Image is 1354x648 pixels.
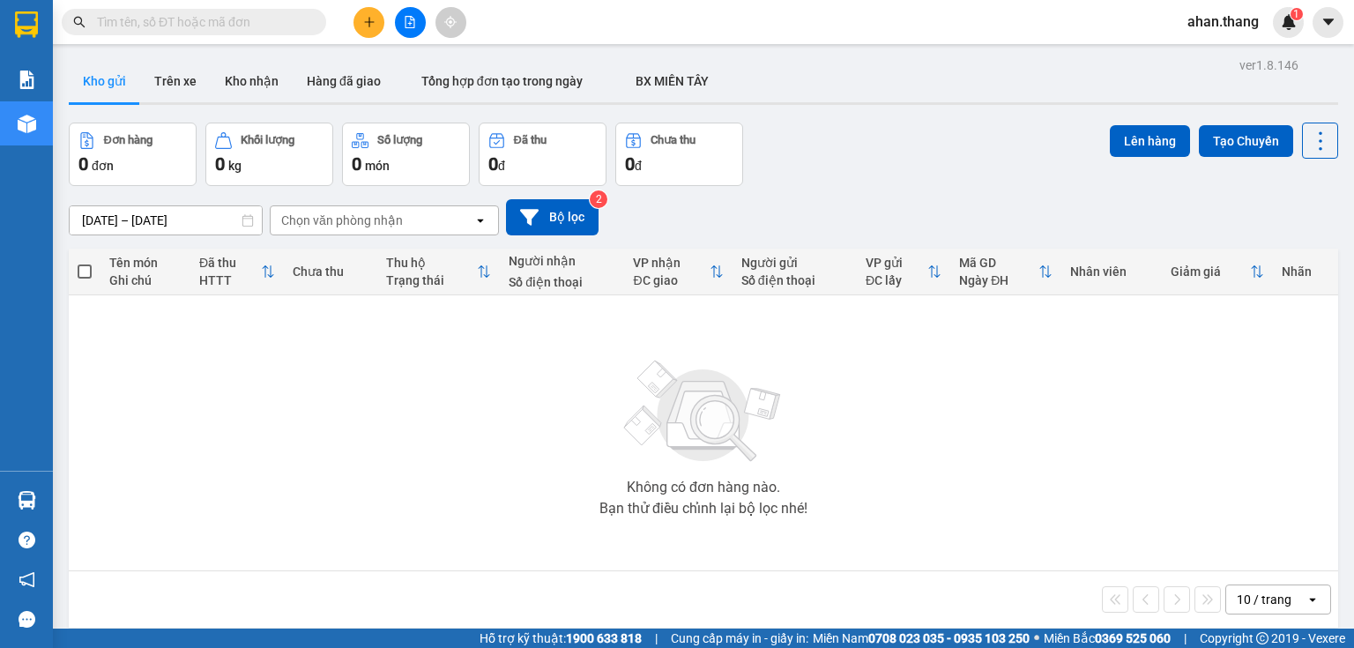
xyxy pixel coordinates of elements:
[599,502,807,516] div: Bạn thử điều chỉnh lại bộ lọc nhé!
[18,491,36,510] img: warehouse-icon
[950,249,1060,295] th: Toggle SortBy
[509,254,615,268] div: Người nhận
[97,12,305,32] input: Tìm tên, số ĐT hoặc mã đơn
[1239,56,1298,75] div: ver 1.8.146
[281,212,403,229] div: Chọn văn phòng nhận
[293,60,395,102] button: Hàng đã giao
[444,16,457,28] span: aim
[624,249,732,295] th: Toggle SortBy
[19,571,35,588] span: notification
[293,264,368,279] div: Chưa thu
[1293,8,1299,20] span: 1
[1110,125,1190,157] button: Lên hàng
[199,273,261,287] div: HTTT
[386,273,477,287] div: Trạng thái
[211,60,293,102] button: Kho nhận
[1199,125,1293,157] button: Tạo Chuyến
[19,611,35,628] span: message
[480,629,642,648] span: Hỗ trợ kỹ thuật:
[509,275,615,289] div: Số điện thoại
[741,273,848,287] div: Số điện thoại
[18,115,36,133] img: warehouse-icon
[866,273,927,287] div: ĐC lấy
[190,249,284,295] th: Toggle SortBy
[109,256,182,270] div: Tên món
[1171,264,1251,279] div: Giảm giá
[514,134,547,146] div: Đã thu
[342,123,470,186] button: Số lượng0món
[395,7,426,38] button: file-add
[69,123,197,186] button: Đơn hàng0đơn
[386,256,477,270] div: Thu hộ
[1034,635,1039,642] span: ⚪️
[488,153,498,175] span: 0
[635,159,642,173] span: đ
[377,134,422,146] div: Số lượng
[92,159,114,173] span: đơn
[473,213,487,227] svg: open
[404,16,416,28] span: file-add
[365,159,390,173] span: món
[421,74,583,88] span: Tổng hợp đơn tạo trong ngày
[109,273,182,287] div: Ghi chú
[1291,8,1303,20] sup: 1
[627,480,780,495] div: Không có đơn hàng nào.
[479,123,606,186] button: Đã thu0đ
[241,134,294,146] div: Khối lượng
[566,631,642,645] strong: 1900 633 818
[352,153,361,175] span: 0
[19,532,35,548] span: question-circle
[625,153,635,175] span: 0
[868,631,1030,645] strong: 0708 023 035 - 0935 103 250
[866,256,927,270] div: VP gửi
[215,153,225,175] span: 0
[1306,592,1320,607] svg: open
[651,134,696,146] div: Chưa thu
[1070,264,1153,279] div: Nhân viên
[741,256,848,270] div: Người gửi
[377,249,500,295] th: Toggle SortBy
[73,16,86,28] span: search
[506,199,599,235] button: Bộ lọc
[18,71,36,89] img: solution-icon
[590,190,607,208] sup: 2
[199,256,261,270] div: Đã thu
[1237,591,1291,608] div: 10 / trang
[959,273,1038,287] div: Ngày ĐH
[498,159,505,173] span: đ
[1173,11,1273,33] span: ahan.thang
[1282,264,1329,279] div: Nhãn
[959,256,1038,270] div: Mã GD
[69,60,140,102] button: Kho gửi
[205,123,333,186] button: Khối lượng0kg
[228,159,242,173] span: kg
[140,60,211,102] button: Trên xe
[104,134,153,146] div: Đơn hàng
[615,123,743,186] button: Chưa thu0đ
[353,7,384,38] button: plus
[70,206,262,235] input: Select a date range.
[671,629,808,648] span: Cung cấp máy in - giấy in:
[633,256,709,270] div: VP nhận
[1313,7,1343,38] button: caret-down
[633,273,709,287] div: ĐC giao
[1095,631,1171,645] strong: 0369 525 060
[1321,14,1336,30] span: caret-down
[435,7,466,38] button: aim
[615,350,792,473] img: svg+xml;base64,PHN2ZyBjbGFzcz0ibGlzdC1wbHVnX19zdmciIHhtbG5zPSJodHRwOi8vd3d3LnczLm9yZy8yMDAwL3N2Zy...
[1162,249,1274,295] th: Toggle SortBy
[15,11,38,38] img: logo-vxr
[1256,632,1268,644] span: copyright
[655,629,658,648] span: |
[1184,629,1187,648] span: |
[363,16,376,28] span: plus
[813,629,1030,648] span: Miền Nam
[1044,629,1171,648] span: Miền Bắc
[78,153,88,175] span: 0
[857,249,950,295] th: Toggle SortBy
[1281,14,1297,30] img: icon-new-feature
[636,74,709,88] span: BX MIỀN TÂY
